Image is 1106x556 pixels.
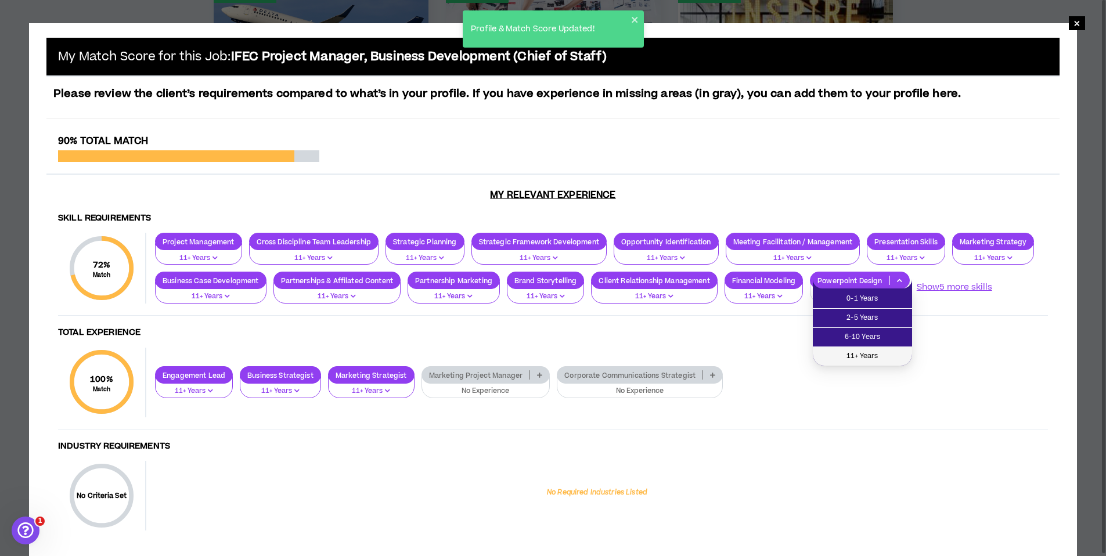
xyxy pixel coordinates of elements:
[467,20,631,39] div: Profile & Match Score Updated!
[250,237,378,246] p: Cross Discipline Team Leadership
[429,386,543,396] p: No Experience
[46,189,1060,201] h3: My Relevant Experience
[422,371,530,380] p: Marketing Project Manager
[21,133,35,147] img: Morgan avatar
[1073,16,1080,30] span: ×
[156,237,242,246] p: Project Management
[953,237,1034,246] p: Marketing Strategy
[13,169,37,193] img: Profile image for Morgan
[231,48,607,65] b: IFEC Project Manager, Business Development (Chief of Staff)
[952,243,1035,265] button: 11+ Years
[557,371,702,380] p: Corporate Communications Strategist
[507,276,584,285] p: Brand Storytelling
[726,243,860,265] button: 11+ Years
[479,253,599,263] p: 11+ Years
[507,281,585,304] button: 11+ Years
[415,291,492,302] p: 11+ Years
[93,259,111,271] span: 72 %
[70,491,134,501] p: No Criteria Set
[591,281,717,304] button: 11+ Years
[163,291,259,302] p: 11+ Years
[386,243,464,265] button: 11+ Years
[867,243,945,265] button: 11+ Years
[155,362,232,409] button: Help
[564,386,715,396] p: No Experience
[163,253,235,263] p: 11+ Years
[274,276,400,285] p: Partnerships & Affilated Content
[111,181,143,193] div: • [DATE]
[732,291,796,302] p: 11+ Years
[725,281,804,304] button: 11+ Years
[621,253,711,263] p: 11+ Years
[41,170,563,179] span: Hey there 👋 Welcome to Wripple 🙌 Take a look around! If you have any questions, just reply to thi...
[86,5,149,25] h1: Messages
[273,281,401,304] button: 11+ Years
[155,281,266,304] button: 11+ Years
[21,91,35,104] img: Morgan avatar
[41,41,627,50] span: Hey there 👋 Welcome to Wripple 🙌 Take a look around! If you have any questions, just reply to thi...
[514,291,577,302] p: 11+ Years
[240,371,320,380] p: Business Strategist
[867,237,945,246] p: Presentation Skills
[472,237,606,246] p: Strategic Framework Development
[557,376,723,398] button: No Experience
[155,243,242,265] button: 11+ Years
[46,86,1060,102] p: Please review the client’s requirements compared to what’s in your profile. If you have experienc...
[93,391,138,399] span: Messages
[38,138,69,150] div: Wripple
[71,95,104,107] div: • [DATE]
[336,386,407,396] p: 11+ Years
[733,253,853,263] p: 11+ Years
[156,276,266,285] p: Business Case Development
[240,376,321,398] button: 11+ Years
[13,41,37,64] img: Profile image for Morgan
[328,376,415,398] button: 11+ Years
[163,386,225,396] p: 11+ Years
[90,373,113,385] span: 100 %
[249,243,379,265] button: 11+ Years
[38,127,123,136] span: close this box please
[820,312,905,324] span: 2-5 Years
[156,371,232,380] p: Engagement Lead
[41,52,109,64] div: [PERSON_NAME]
[38,84,114,93] span: Hello! Am I all set?
[90,385,113,393] small: Match
[58,213,1048,224] h4: Skill Requirements
[247,386,314,396] p: 11+ Years
[471,243,607,265] button: 11+ Years
[614,243,719,265] button: 11+ Years
[592,276,716,285] p: Client Relationship Management
[58,134,148,148] span: 90% Total Match
[960,253,1027,263] p: 11+ Years
[820,350,905,363] span: 11+ Years
[204,5,225,26] div: Close
[12,517,39,544] iframe: Intercom live chat
[820,293,905,305] span: 0-1 Years
[184,391,203,399] span: Help
[614,237,718,246] p: Opportunity Identification
[547,488,647,498] p: No Required Industries Listed
[38,95,69,107] div: Wripple
[12,91,26,104] div: G
[53,306,179,329] button: Send us a message
[820,331,905,344] span: 6-10 Years
[27,391,51,399] span: Home
[725,276,803,285] p: Financial Modeling
[386,237,464,246] p: Strategic Planning
[77,362,154,409] button: Messages
[58,327,1048,338] h4: Total Experience
[393,253,457,263] p: 11+ Years
[281,291,393,302] p: 11+ Years
[71,138,104,150] div: • [DATE]
[408,276,499,285] p: Partnership Marketing
[631,15,639,24] button: close
[111,52,146,64] div: • 3m ago
[917,281,992,294] button: Show5 more skills
[93,271,111,279] small: Match
[421,376,550,398] button: No Experience
[41,181,109,193] div: [PERSON_NAME]
[58,49,607,64] h5: My Match Score for this Job:
[155,376,233,398] button: 11+ Years
[329,371,414,380] p: Marketing Strategist
[58,441,1048,452] h4: Industry Requirements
